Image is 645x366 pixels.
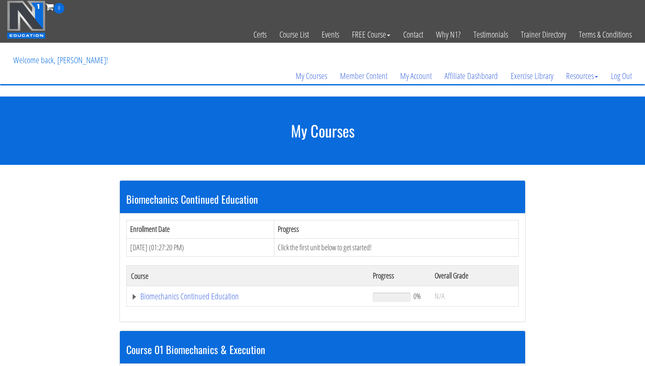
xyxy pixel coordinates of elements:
[346,14,397,56] a: FREE Course
[334,56,394,97] a: Member Content
[131,292,364,301] a: Biomechanics Continued Education
[430,266,518,286] th: Overall Grade
[560,56,604,97] a: Resources
[46,1,64,12] a: 0
[54,3,64,14] span: 0
[430,286,518,307] td: N/A
[572,14,638,56] a: Terms & Conditions
[438,56,504,97] a: Affiliate Dashboard
[514,14,572,56] a: Trainer Directory
[7,43,114,77] p: Welcome back, [PERSON_NAME]!
[127,266,369,286] th: Course
[394,56,438,97] a: My Account
[430,14,467,56] a: Why N1?
[273,14,315,56] a: Course List
[467,14,514,56] a: Testimonials
[504,56,560,97] a: Exercise Library
[274,238,518,257] td: Click the first unit below to get started!
[127,238,274,257] td: [DATE] (01:27:20 PM)
[604,56,638,97] a: Log Out
[247,14,273,56] a: Certs
[127,220,274,238] th: Enrollment Date
[7,0,46,39] img: n1-education
[369,266,430,286] th: Progress
[289,56,334,97] a: My Courses
[274,220,518,238] th: Progress
[413,291,421,301] span: 0%
[126,344,519,355] h3: Course 01 Biomechanics & Execution
[126,193,519,205] h3: Biomechanics Continued Education
[397,14,430,56] a: Contact
[315,14,346,56] a: Events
